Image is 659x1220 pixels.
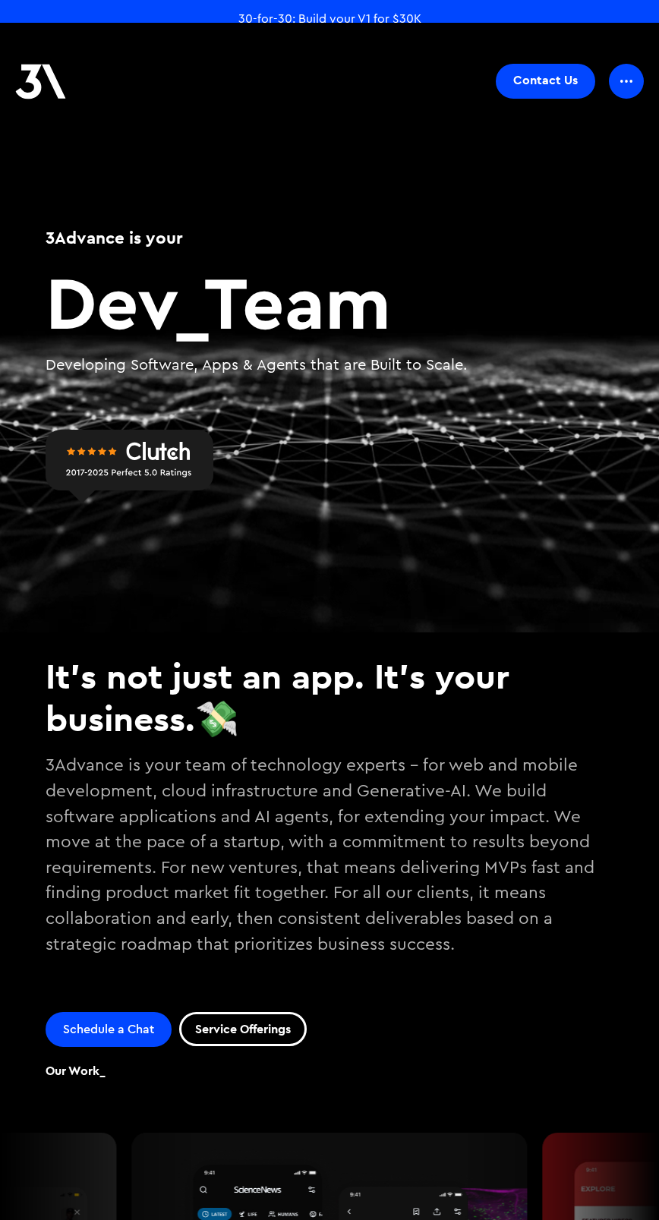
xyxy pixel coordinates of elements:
span: 3Advance is your team of technology experts - for web and mobile development, cloud infrastructur... [46,757,594,952]
span: Our Work_ [46,1063,106,1079]
span: 30-for-30: Build your V1 for $30K [238,13,421,25]
a: 30-for-30: Build your V1 for $30K [238,11,421,27]
a: Service Offerings [179,1012,307,1046]
span: _ [174,254,204,348]
a: Contact Us [496,64,595,99]
span: 3Advance is your [46,227,183,248]
span: Team [204,254,391,348]
a: Schedule a Chat [46,1012,172,1047]
span: It's not just an app. It's your business.💸 [46,654,509,740]
span: Dev [46,254,174,348]
span: Contact Us [513,72,578,88]
span: Developing Software, Apps & Agents that are Built to Scale. [46,358,468,373]
span: Service Offerings [195,1021,291,1037]
span: Schedule a Chat [63,1023,154,1036]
